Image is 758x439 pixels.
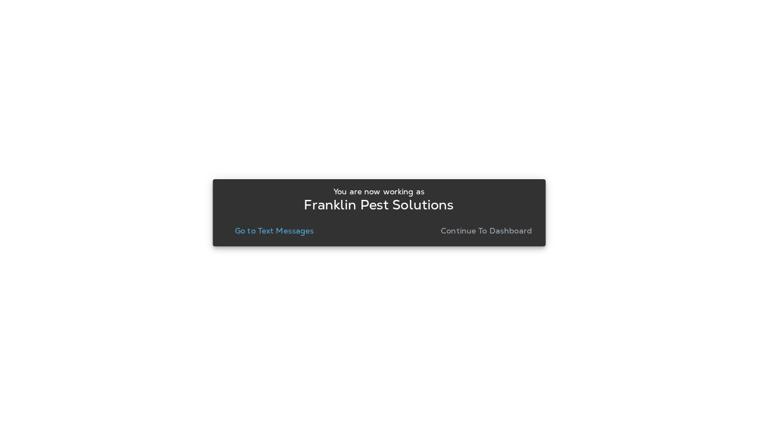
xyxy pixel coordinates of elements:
p: You are now working as [333,187,425,196]
p: Go to Text Messages [235,226,314,235]
p: Continue to Dashboard [441,226,532,235]
p: Franklin Pest Solutions [304,200,454,209]
button: Continue to Dashboard [436,223,536,239]
button: Go to Text Messages [230,223,319,239]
